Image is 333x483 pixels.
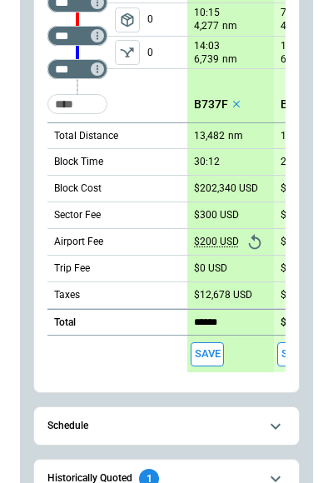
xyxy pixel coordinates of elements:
[281,40,306,52] p: 11:49
[147,37,187,68] p: 0
[281,52,306,67] p: 6,739
[277,342,311,366] span: Save this aircraft quote and copy details to clipboard
[54,182,102,196] p: Block Cost
[228,129,243,143] p: nm
[115,7,140,32] button: left aligned
[194,19,219,33] p: 4,277
[194,52,219,67] p: 6,739
[115,40,140,65] span: Type of sector
[194,182,258,195] p: $202,340 USD
[194,97,228,112] p: B737F
[191,342,224,366] span: Save this aircraft quote and copy details to clipboard
[191,342,224,366] button: Save
[222,52,237,67] p: nm
[281,97,308,112] p: B762
[54,235,103,249] p: Airport Fee
[194,289,252,301] p: $12,678 USD
[194,130,225,142] p: 13,482
[47,407,286,445] button: Schedule
[47,421,88,431] h6: Schedule
[281,7,301,19] p: 7:30
[281,236,326,248] p: $160 USD
[147,3,187,36] p: 0
[47,26,107,46] div: Too short
[194,209,239,222] p: $300 USD
[194,40,220,52] p: 14:03
[47,59,107,79] div: Too short
[54,317,76,328] h6: Total
[47,94,107,114] div: Too short
[54,208,101,222] p: Sector Fee
[115,40,140,65] button: left aligned
[54,261,90,276] p: Trip Fee
[281,262,326,275] p: $500 USD
[277,342,311,366] button: Save
[194,156,220,168] p: 30:12
[242,230,267,255] button: Reset
[54,129,118,143] p: Total Distance
[115,7,140,32] span: Type of sector
[281,156,306,168] p: 23:39
[54,288,80,302] p: Taxes
[222,19,237,33] p: nm
[194,262,227,275] p: $0 USD
[54,155,103,169] p: Block Time
[281,19,306,33] p: 4,277
[119,12,136,28] span: package_2
[281,130,311,142] p: 13,482
[194,7,220,19] p: 10:15
[281,209,326,222] p: $300 USD
[194,236,239,248] p: $200 USD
